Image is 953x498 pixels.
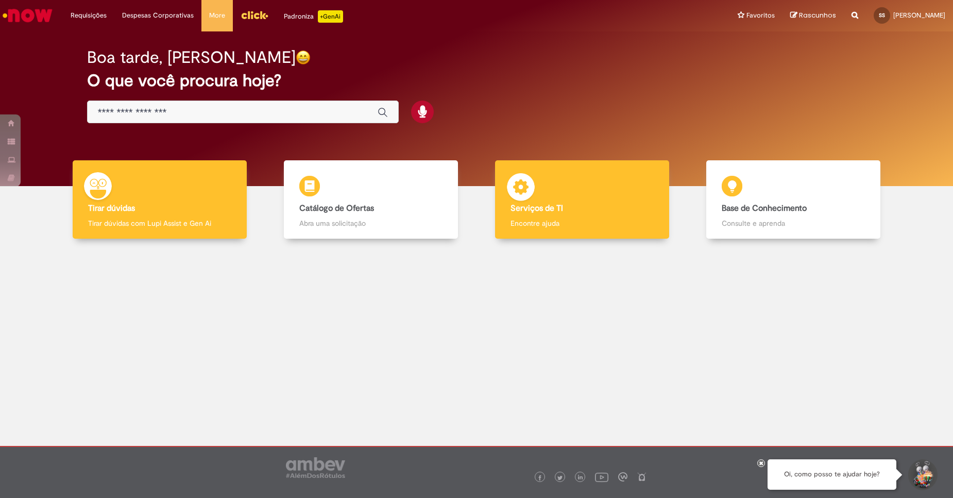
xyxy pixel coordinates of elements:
a: Tirar dúvidas Tirar dúvidas com Lupi Assist e Gen Ai [54,160,265,239]
p: Encontre ajuda [510,218,654,228]
img: logo_footer_naosei.png [637,472,646,482]
img: ServiceNow [1,5,54,26]
img: click_logo_yellow_360x200.png [241,7,268,23]
b: Tirar dúvidas [88,203,135,213]
div: Padroniza [284,10,343,23]
div: Oi, como posso te ajudar hoje? [768,459,896,490]
img: logo_footer_ambev_rotulo_gray.png [286,457,345,478]
span: [PERSON_NAME] [893,11,945,20]
img: logo_footer_linkedin.png [578,475,583,481]
b: Serviços de TI [510,203,563,213]
h2: O que você procura hoje? [87,72,866,90]
p: Consulte e aprenda [722,218,865,228]
img: logo_footer_workplace.png [618,472,627,482]
span: Despesas Corporativas [122,10,194,21]
a: Rascunhos [790,11,836,21]
h2: Boa tarde, [PERSON_NAME] [87,48,296,67]
button: Iniciar Conversa de Suporte [907,459,938,490]
img: happy-face.png [296,50,311,65]
b: Base de Conhecimento [722,203,807,213]
span: Rascunhos [799,10,836,20]
img: logo_footer_youtube.png [595,470,608,484]
b: Catálogo de Ofertas [299,203,374,213]
span: Requisições [71,10,107,21]
a: Catálogo de Ofertas Abra uma solicitação [265,160,476,239]
span: Favoritos [746,10,775,21]
a: Serviços de TI Encontre ajuda [476,160,688,239]
img: logo_footer_facebook.png [537,475,542,480]
span: More [209,10,225,21]
p: Abra uma solicitação [299,218,443,228]
span: SS [879,12,885,19]
a: Base de Conhecimento Consulte e aprenda [688,160,899,239]
p: +GenAi [318,10,343,23]
img: logo_footer_twitter.png [557,475,563,480]
p: Tirar dúvidas com Lupi Assist e Gen Ai [88,218,231,228]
